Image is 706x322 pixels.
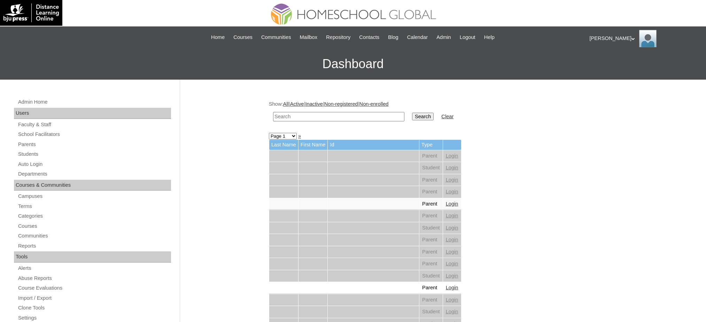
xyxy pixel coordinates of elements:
td: Parent [419,294,443,306]
a: Login [446,177,458,183]
td: Type [419,140,443,150]
td: Student [419,270,443,282]
span: Blog [388,33,398,41]
a: Login [446,165,458,170]
a: Login [446,153,458,159]
a: All [283,101,289,107]
img: logo-white.png [3,3,59,22]
a: Communities [17,232,171,240]
a: Non-enrolled [359,101,389,107]
a: Calendar [404,33,431,41]
h3: Dashboard [3,48,703,80]
a: Inactive [305,101,323,107]
a: School Facilitators [17,130,171,139]
a: Clear [441,114,453,119]
a: Categories [17,212,171,220]
span: Admin [436,33,451,41]
input: Search [273,112,404,121]
a: Abuse Reports [17,274,171,283]
td: Parent [419,174,443,186]
a: Login [446,201,458,207]
td: Student [419,162,443,174]
div: Courses & Communities [14,180,171,191]
td: Parent [419,258,443,270]
a: Repository [323,33,354,41]
span: Calendar [407,33,428,41]
a: Campuses [17,192,171,201]
td: Parent [419,246,443,258]
a: Active [290,101,304,107]
span: Home [211,33,225,41]
a: Terms [17,202,171,211]
div: Tools [14,251,171,263]
span: Mailbox [300,33,318,41]
a: Home [208,33,228,41]
a: Courses [17,222,171,231]
a: Login [446,225,458,231]
a: Courses [230,33,256,41]
a: » [298,133,301,139]
td: Student [419,306,443,318]
div: [PERSON_NAME] [590,30,699,47]
span: Communities [261,33,291,41]
a: Login [446,309,458,314]
a: Admin Home [17,98,171,106]
a: Login [446,297,458,303]
a: Parents [17,140,171,149]
td: Parent [419,186,443,198]
td: Parent [419,150,443,162]
span: Logout [460,33,475,41]
a: Admin [433,33,455,41]
td: Parent [419,198,443,210]
a: Alerts [17,264,171,273]
a: Mailbox [296,33,321,41]
a: Faculty & Staff [17,120,171,129]
a: Departments [17,170,171,178]
a: Login [446,213,458,218]
a: Login [446,273,458,279]
td: Id [328,140,419,150]
a: Non-registered [324,101,358,107]
span: Contacts [359,33,379,41]
img: Ariane Ebuen [639,30,657,47]
td: Parent [419,210,443,222]
div: Show: | | | | [269,100,614,125]
span: Courses [233,33,253,41]
a: Clone Tools [17,304,171,312]
a: Login [446,261,458,266]
td: Parent [419,282,443,294]
a: Contacts [356,33,383,41]
a: Students [17,150,171,159]
div: Users [14,108,171,119]
a: Auto Login [17,160,171,169]
a: Communities [258,33,295,41]
a: Help [481,33,498,41]
td: Student [419,222,443,234]
span: Help [484,33,495,41]
a: Login [446,249,458,255]
a: Blog [385,33,402,41]
a: Login [446,237,458,242]
td: Last Name [269,140,298,150]
a: Reports [17,242,171,250]
span: Repository [326,33,350,41]
td: Parent [419,234,443,246]
a: Logout [456,33,479,41]
input: Search [412,113,434,120]
a: Login [446,285,458,290]
td: First Name [298,140,328,150]
a: Login [446,189,458,194]
a: Import / Export [17,294,171,303]
a: Course Evaluations [17,284,171,292]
